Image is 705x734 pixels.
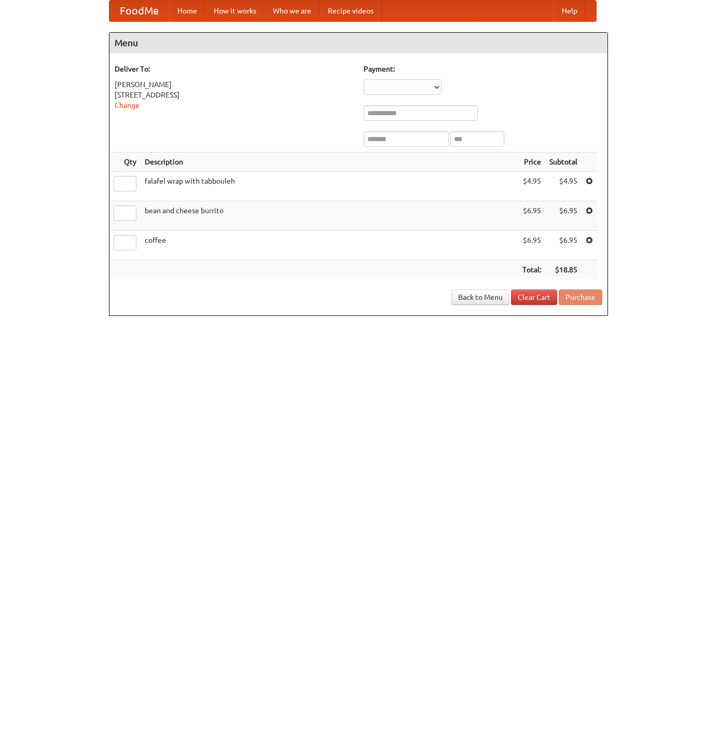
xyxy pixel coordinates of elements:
[364,64,602,74] h5: Payment:
[141,231,518,260] td: coffee
[141,172,518,201] td: falafel wrap with tabbouleh
[115,79,353,90] div: [PERSON_NAME]
[109,33,607,53] h4: Menu
[518,260,545,280] th: Total:
[115,64,353,74] h5: Deliver To:
[115,101,140,109] a: Change
[115,90,353,100] div: [STREET_ADDRESS]
[205,1,265,21] a: How it works
[518,231,545,260] td: $6.95
[451,289,509,305] a: Back to Menu
[518,153,545,172] th: Price
[109,153,141,172] th: Qty
[554,1,586,21] a: Help
[545,201,582,231] td: $6.95
[109,1,169,21] a: FoodMe
[141,201,518,231] td: bean and cheese burrito
[559,289,602,305] button: Purchase
[518,172,545,201] td: $4.95
[545,231,582,260] td: $6.95
[265,1,320,21] a: Who we are
[141,153,518,172] th: Description
[545,153,582,172] th: Subtotal
[545,172,582,201] td: $4.95
[518,201,545,231] td: $6.95
[511,289,557,305] a: Clear Cart
[545,260,582,280] th: $18.85
[320,1,382,21] a: Recipe videos
[169,1,205,21] a: Home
